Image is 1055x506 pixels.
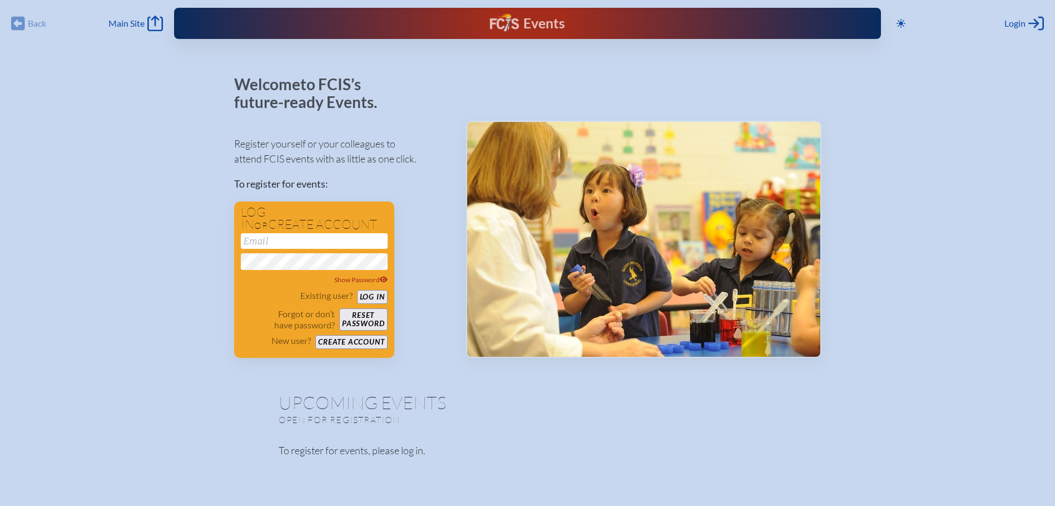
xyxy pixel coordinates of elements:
p: To register for events, please log in. [279,443,777,458]
p: Register yourself or your colleagues to attend FCIS events with as little as one click. [234,136,448,166]
p: Welcome to FCIS’s future-ready Events. [234,76,390,111]
input: Email [241,233,388,249]
button: Log in [357,290,388,304]
p: Existing user? [300,290,353,301]
span: Main Site [108,18,145,29]
p: To register for events: [234,176,448,191]
p: Open for registration [279,414,572,425]
button: Create account [315,335,387,349]
a: Main Site [108,16,163,31]
img: Events [467,122,820,357]
span: Login [1004,18,1026,29]
button: Resetpassword [339,308,387,331]
div: FCIS Events — Future ready [369,13,686,33]
h1: Upcoming Events [279,394,777,411]
p: Forgot or don’t have password? [241,308,335,331]
p: New user? [271,335,311,346]
span: or [254,220,268,231]
h1: Log in create account [241,206,388,231]
span: Show Password [334,276,388,284]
